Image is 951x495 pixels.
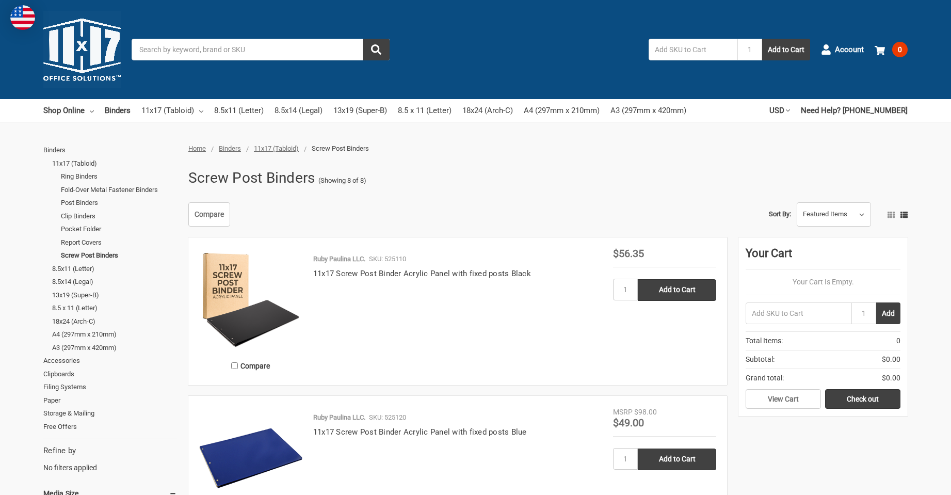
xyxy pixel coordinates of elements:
label: Compare [199,357,302,374]
div: No filters applied [43,445,177,473]
a: Paper [43,394,177,407]
a: 8.5 x 11 (Letter) [398,99,452,122]
a: 11x17 Screw Post Binder Acrylic Panel with fixed posts Blue [313,427,527,437]
span: $0.00 [882,373,900,384]
a: Pocket Folder [61,222,177,236]
a: 8.5 x 11 (Letter) [52,301,177,315]
input: Add to Cart [638,449,716,470]
a: 18x24 (Arch-C) [462,99,513,122]
p: SKU: 525120 [369,412,406,423]
input: Add to Cart [638,279,716,301]
span: $49.00 [613,417,644,429]
a: A4 (297mm x 210mm) [52,328,177,341]
img: duty and tax information for United States [10,5,35,30]
input: Search by keyword, brand or SKU [132,39,390,60]
a: A3 (297mm x 420mm) [610,99,686,122]
a: Storage & Mailing [43,407,177,420]
h5: Refine by [43,445,177,457]
a: Binders [219,145,241,152]
span: Screw Post Binders [312,145,369,152]
a: 18x24 (Arch-C) [52,315,177,328]
span: 0 [892,42,908,57]
span: Grand total: [746,373,784,384]
a: Accessories [43,354,177,368]
a: Home [188,145,206,152]
input: Compare [231,362,238,369]
button: Add [876,302,900,324]
a: Clip Binders [61,210,177,223]
span: (Showing 8 of 8) [318,175,366,186]
a: 13x19 (Super-B) [52,289,177,302]
span: Total Items: [746,336,783,346]
a: USD [769,99,790,122]
a: 8.5x11 (Letter) [52,262,177,276]
p: Ruby Paulina LLC. [313,412,365,423]
input: Add SKU to Cart [746,302,851,324]
span: $56.35 [613,247,644,260]
div: Your Cart [746,245,900,269]
p: SKU: 525110 [369,254,406,264]
a: 11x17 (Tabloid) [254,145,299,152]
span: 0 [896,336,900,346]
img: 11x17 Screw Post Binder Acrylic Panel with fixed posts Black [199,248,302,352]
div: MSRP [613,407,633,418]
span: Account [835,44,864,56]
a: Ring Binders [61,170,177,183]
a: 11x17 (Tabloid) [141,99,203,122]
a: 8.5x14 (Legal) [275,99,323,122]
a: 11x17 (Tabloid) [52,157,177,170]
h1: Screw Post Binders [188,165,315,191]
span: $0.00 [882,354,900,365]
a: Clipboards [43,368,177,381]
a: Fold-Over Metal Fastener Binders [61,183,177,197]
a: 8.5x11 (Letter) [214,99,264,122]
a: Post Binders [61,196,177,210]
a: 13x19 (Super-B) [333,99,387,122]
a: 8.5x14 (Legal) [52,275,177,289]
a: Need Help? [PHONE_NUMBER] [801,99,908,122]
a: Screw Post Binders [61,249,177,262]
a: Binders [105,99,131,122]
a: Compare [188,202,230,227]
p: Ruby Paulina LLC. [313,254,365,264]
a: View Cart [746,389,821,409]
span: $98.00 [634,408,657,416]
a: Report Covers [61,236,177,249]
a: Binders [43,143,177,157]
span: Subtotal: [746,354,775,365]
a: Account [821,36,864,63]
a: A3 (297mm x 420mm) [52,341,177,355]
a: 11x17 Screw Post Binder Acrylic Panel with fixed posts Black [313,269,531,278]
p: Your Cart Is Empty. [746,277,900,288]
img: 11x17.com [43,11,121,88]
input: Add SKU to Cart [649,39,737,60]
a: 0 [875,36,908,63]
a: A4 (297mm x 210mm) [524,99,600,122]
a: Filing Systems [43,380,177,394]
label: Sort By: [769,206,791,222]
button: Add to Cart [762,39,810,60]
a: Free Offers [43,420,177,434]
a: Shop Online [43,99,94,122]
a: Check out [825,389,900,409]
